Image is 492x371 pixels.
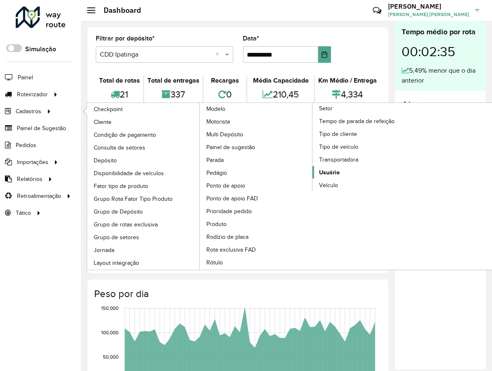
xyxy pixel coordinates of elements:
[94,246,114,254] span: Jornada
[98,86,141,103] div: 21
[87,103,313,270] a: Modelo
[206,207,252,216] span: Prioridade pedido
[96,33,155,43] label: Filtrar por depósito
[94,259,139,267] span: Layout integração
[319,168,340,177] span: Usuário
[402,38,479,66] div: 00:02:35
[146,76,201,86] div: Total de entregas
[94,195,173,203] span: Grupo Rota Fator Tipo Produto
[17,175,43,183] span: Relatórios
[200,128,313,140] a: Multi Depósito
[200,243,313,256] a: Rota exclusiva FAD
[94,233,139,242] span: Grupo de setores
[312,166,426,178] a: Usuário
[87,116,200,128] a: Cliente
[87,193,200,205] a: Grupo Rota Fator Tipo Produto
[101,330,118,335] text: 100,000
[94,118,111,126] span: Cliente
[18,73,33,82] span: Painel
[402,99,479,111] h4: Alertas
[95,6,141,15] h2: Dashboard
[317,86,378,103] div: 4,334
[388,2,469,10] h3: [PERSON_NAME]
[206,105,225,113] span: Modelo
[319,104,333,113] span: Setor
[206,86,245,103] div: 0
[87,141,200,154] a: Consulta de setores
[17,90,48,99] span: Roteirizador
[206,181,245,190] span: Ponto de apoio
[200,141,313,153] a: Painel de sugestão
[17,158,48,166] span: Importações
[249,86,312,103] div: 210,45
[388,11,469,18] span: [PERSON_NAME] [PERSON_NAME]
[94,288,380,300] h4: Peso por dia
[200,218,313,230] a: Produto
[94,105,123,114] span: Checkpoint
[87,167,200,179] a: Disponibilidade de veículos
[200,205,313,217] a: Prioridade pedido
[317,76,378,86] div: Km Médio / Entrega
[319,117,395,126] span: Tempo de parada de refeição
[87,128,200,141] a: Condição de pagamento
[206,130,243,139] span: Multi Depósito
[200,256,313,269] a: Rótulo
[206,194,258,203] span: Ponto de apoio FAD
[25,44,56,54] label: Simulação
[200,192,313,205] a: Ponto de apoio FAD
[17,192,61,200] span: Retroalimentação
[200,166,313,179] a: Pedágio
[87,257,200,269] a: Layout integração
[312,179,426,191] a: Veículo
[87,154,200,166] a: Depósito
[206,117,230,126] span: Motorista
[94,207,143,216] span: Grupo de Depósito
[206,156,224,164] span: Parada
[368,2,386,19] a: Contato Rápido
[146,86,201,103] div: 337
[206,245,256,254] span: Rota exclusiva FAD
[87,218,200,231] a: Grupo de rotas exclusiva
[98,76,141,86] div: Total de rotas
[94,169,164,178] span: Disponibilidade de veículos
[312,115,426,127] a: Tempo de parada de refeição
[200,179,313,192] a: Ponto de apoio
[319,130,357,138] span: Tipo de cliente
[319,181,338,190] span: Veículo
[200,115,313,128] a: Motorista
[200,103,426,270] a: Setor
[319,143,358,151] span: Tipo de veículo
[94,131,156,139] span: Condição de pagamento
[319,155,358,164] span: Transportadora
[87,180,200,192] a: Fator tipo de produto
[206,76,245,86] div: Recargas
[200,154,313,166] a: Parada
[17,124,66,133] span: Painel de Sugestão
[87,103,200,115] a: Checkpoint
[16,107,41,116] span: Cadastros
[206,143,255,152] span: Painel de sugestão
[87,205,200,218] a: Grupo de Depósito
[206,258,223,267] span: Rótulo
[206,169,227,177] span: Pedágio
[206,220,227,228] span: Produto
[16,209,31,217] span: Tático
[243,33,260,43] label: Data
[94,156,117,165] span: Depósito
[318,46,331,63] button: Choose Date
[87,244,200,256] a: Jornada
[94,143,145,152] span: Consulta de setores
[94,220,158,229] span: Grupo de rotas exclusiva
[216,50,223,59] span: Clear all
[206,233,248,241] span: Rodízio de placa
[101,306,118,311] text: 150,000
[87,231,200,243] a: Grupo de setores
[312,128,426,140] a: Tipo de cliente
[16,141,36,150] span: Pedidos
[200,231,313,243] a: Rodízio de placa
[402,66,479,86] div: 5,49% menor que o dia anterior
[94,182,148,190] span: Fator tipo de produto
[103,354,118,359] text: 50,000
[402,26,479,38] div: Tempo médio por rota
[249,76,312,86] div: Média Capacidade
